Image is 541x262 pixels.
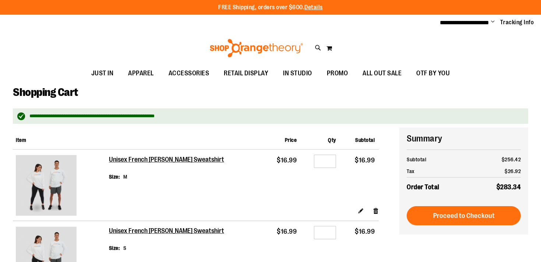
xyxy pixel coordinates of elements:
[355,228,375,235] span: $16.99
[123,244,127,252] dd: S
[328,137,336,143] span: Qty
[218,3,323,12] p: FREE Shipping, orders over $600.
[277,228,297,235] span: $16.99
[416,65,450,82] span: OTF BY YOU
[407,165,475,177] th: Tax
[128,65,154,82] span: APPAREL
[355,157,375,164] span: $16.99
[123,173,127,180] dd: M
[363,65,402,82] span: ALL OUT SALE
[285,137,297,143] span: Price
[407,154,475,165] th: Subtotal
[13,86,78,98] span: Shopping Cart
[433,212,495,220] span: Proceed to Checkout
[277,157,297,164] span: $16.99
[209,39,304,57] img: Shop Orangetheory
[91,65,114,82] span: JUST IN
[16,155,106,218] a: Unisex French Terry Crewneck Sweatshirt
[109,227,225,235] a: Unisex French [PERSON_NAME] Sweatshirt
[327,65,348,82] span: PROMO
[491,19,495,26] button: Account menu
[500,18,534,26] a: Tracking Info
[407,132,521,145] h2: Summary
[109,156,225,164] a: Unisex French [PERSON_NAME] Sweatshirt
[109,173,120,180] dt: Size
[16,137,26,143] span: Item
[502,157,521,162] span: $256.42
[355,137,375,143] span: Subtotal
[407,206,521,225] button: Proceed to Checkout
[407,182,439,192] strong: Order Total
[505,168,521,174] span: $26.92
[373,207,379,215] a: Remove item
[224,65,268,82] span: RETAIL DISPLAY
[304,4,323,11] a: Details
[16,155,77,216] img: Unisex French Terry Crewneck Sweatshirt
[283,65,312,82] span: IN STUDIO
[496,183,521,191] span: $283.34
[169,65,209,82] span: ACCESSORIES
[109,244,120,252] dt: Size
